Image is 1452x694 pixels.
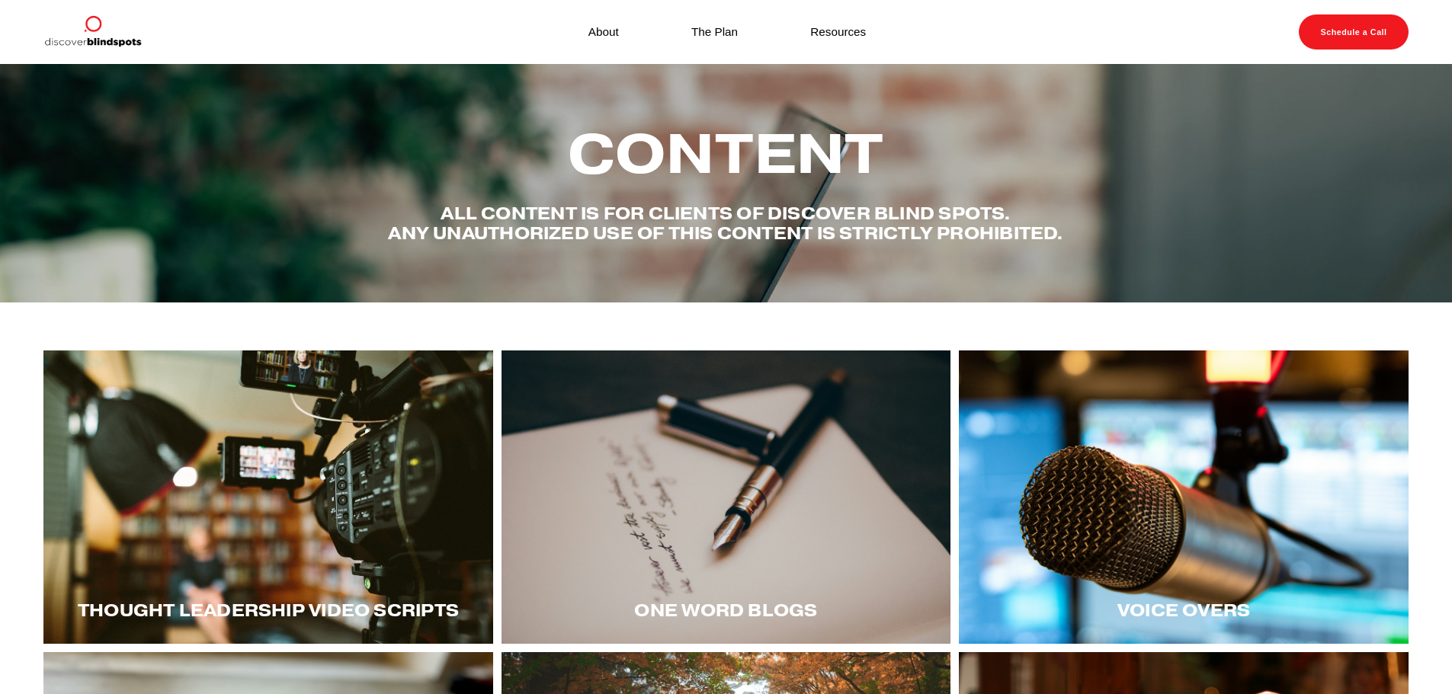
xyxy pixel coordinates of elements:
[691,21,738,42] a: The Plan
[810,21,866,42] a: Resources
[1299,14,1409,50] a: Schedule a Call
[43,14,141,50] img: Discover Blind Spots
[78,600,459,621] span: Thought LEadership Video Scripts
[387,124,1066,184] h2: Content
[588,21,619,42] a: About
[634,600,817,621] span: One word blogs
[387,203,1066,243] h4: All content is for Clients of Discover Blind spots. Any unauthorized use of this content is stric...
[1117,600,1250,621] span: Voice Overs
